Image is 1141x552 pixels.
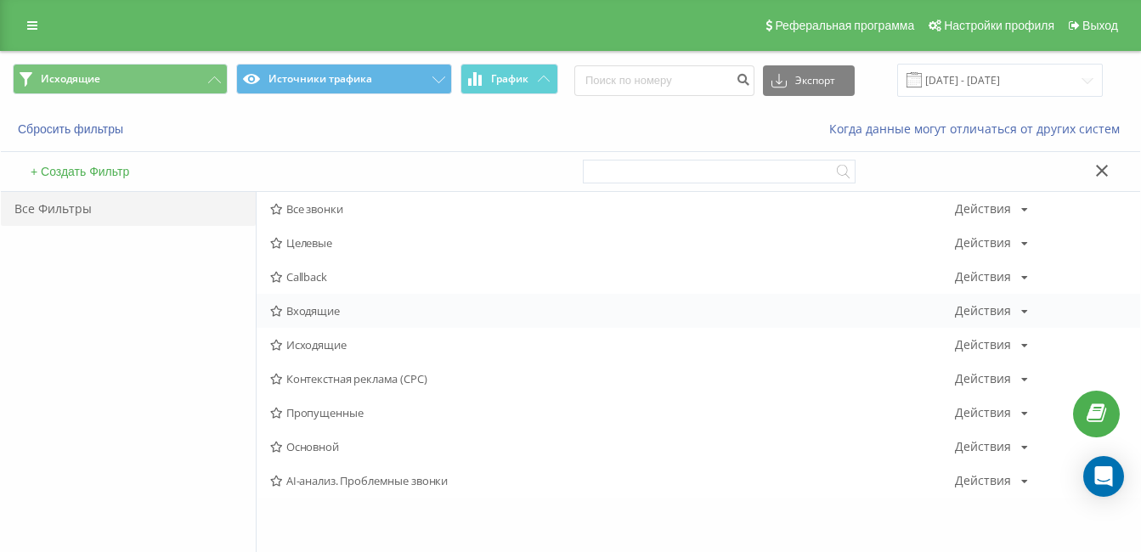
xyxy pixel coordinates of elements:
[955,441,1011,453] div: Действия
[955,373,1011,385] div: Действия
[270,305,955,317] span: Входящие
[1090,163,1115,181] button: Закрыть
[955,271,1011,283] div: Действия
[574,65,754,96] input: Поиск по номеру
[1,192,256,226] div: Все Фильтры
[775,19,914,32] span: Реферальная программа
[955,475,1011,487] div: Действия
[944,19,1054,32] span: Настройки профиля
[270,441,955,453] span: Основной
[25,164,134,179] button: + Создать Фильтр
[1082,19,1118,32] span: Выход
[955,203,1011,215] div: Действия
[270,475,955,487] span: AI-анализ. Проблемные звонки
[270,407,955,419] span: Пропущенные
[41,72,100,86] span: Исходящие
[270,339,955,351] span: Исходящие
[13,64,228,94] button: Исходящие
[236,64,451,94] button: Источники трафика
[955,339,1011,351] div: Действия
[460,64,558,94] button: График
[955,407,1011,419] div: Действия
[270,271,955,283] span: Callback
[763,65,855,96] button: Экспорт
[270,237,955,249] span: Целевые
[491,73,528,85] span: График
[829,121,1128,137] a: Когда данные могут отличаться от других систем
[955,237,1011,249] div: Действия
[270,373,955,385] span: Контекстная реклама (CPC)
[955,305,1011,317] div: Действия
[270,203,955,215] span: Все звонки
[13,121,132,137] button: Сбросить фильтры
[1083,456,1124,497] div: Open Intercom Messenger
